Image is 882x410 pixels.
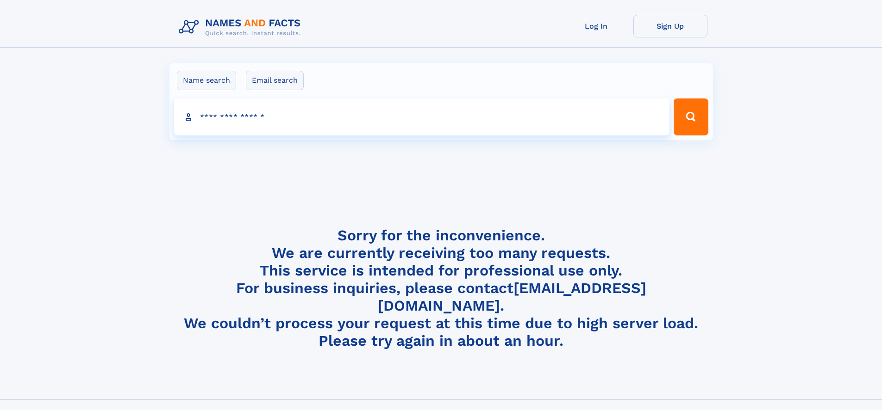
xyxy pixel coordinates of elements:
[674,98,708,135] button: Search Button
[559,15,633,37] a: Log In
[175,226,707,350] h4: Sorry for the inconvenience. We are currently receiving too many requests. This service is intend...
[174,98,670,135] input: search input
[177,71,236,90] label: Name search
[175,15,308,40] img: Logo Names and Facts
[246,71,304,90] label: Email search
[378,279,646,314] a: [EMAIL_ADDRESS][DOMAIN_NAME]
[633,15,707,37] a: Sign Up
